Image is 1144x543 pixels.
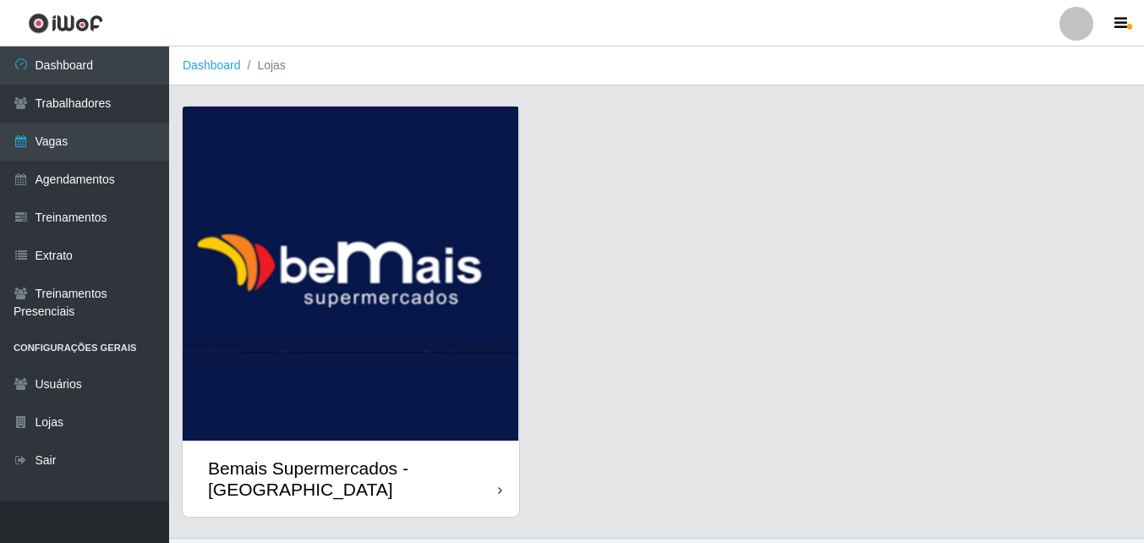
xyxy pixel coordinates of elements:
[208,458,498,500] div: Bemais Supermercados - [GEOGRAPHIC_DATA]
[183,107,519,517] a: Bemais Supermercados - [GEOGRAPHIC_DATA]
[241,57,286,74] li: Lojas
[169,47,1144,85] nav: breadcrumb
[183,107,519,441] img: cardImg
[183,58,241,72] a: Dashboard
[28,13,103,34] img: CoreUI Logo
